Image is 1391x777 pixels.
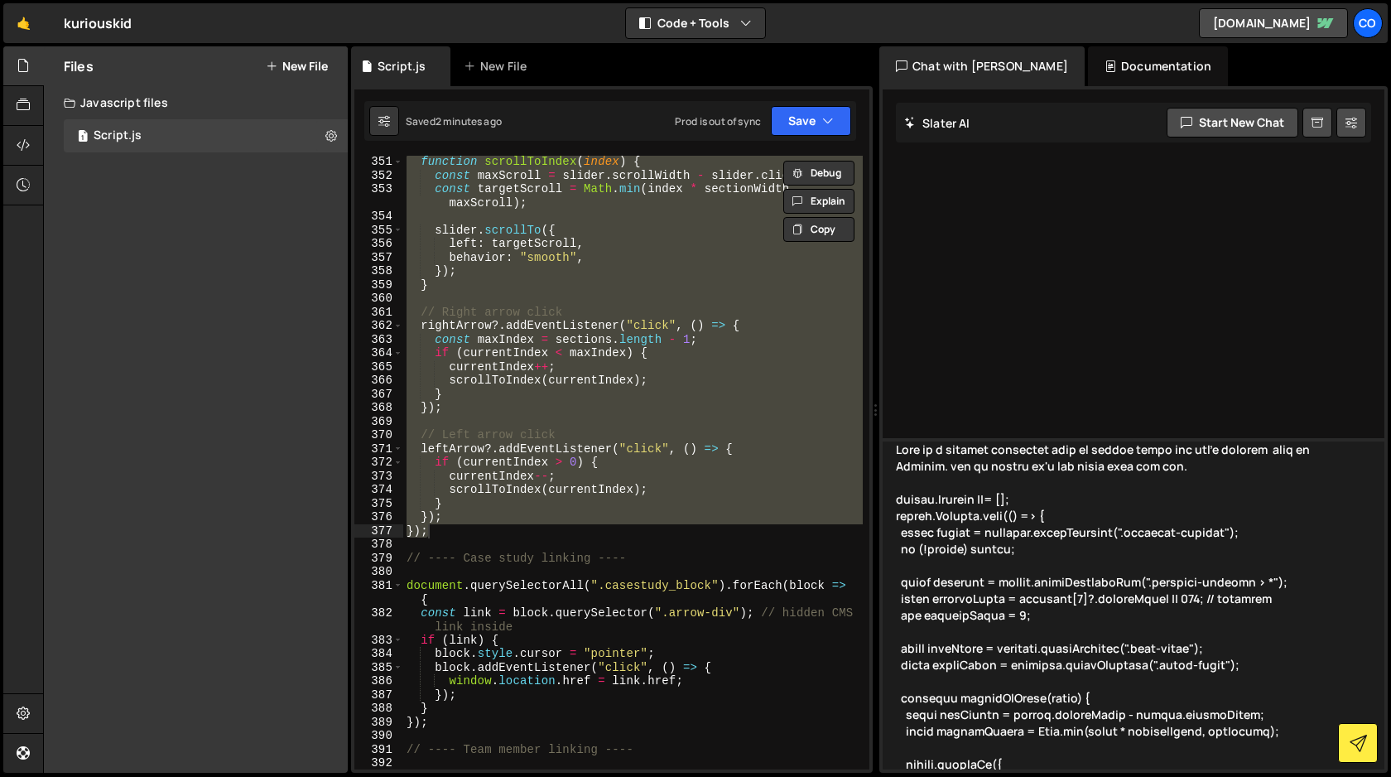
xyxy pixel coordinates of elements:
div: Saved [406,114,502,128]
div: 362 [354,319,403,333]
button: New File [266,60,328,73]
div: 365 [354,360,403,374]
div: 385 [354,661,403,675]
div: 367 [354,388,403,402]
button: Explain [783,189,854,214]
div: 369 [354,415,403,429]
div: 358 [354,264,403,278]
div: Javascript files [44,86,348,119]
div: 354 [354,210,403,224]
div: 380 [354,565,403,579]
button: Code + Tools [626,8,765,38]
div: 383 [354,634,403,648]
div: 381 [354,579,403,606]
a: 🤙 [3,3,44,43]
div: 374 [354,483,403,497]
div: 379 [354,552,403,566]
h2: Slater AI [904,115,970,131]
div: 388 [354,702,403,716]
div: 361 [354,306,403,320]
h2: Files [64,57,94,75]
span: 1 [78,131,88,144]
div: 387 [354,688,403,702]
div: 364 [354,346,403,360]
div: 384 [354,647,403,661]
div: 378 [354,538,403,552]
button: Debug [783,161,854,186]
div: 356 [354,237,403,251]
div: 363 [354,333,403,347]
button: Copy [783,217,854,242]
div: 360 [354,292,403,306]
div: Chat with [PERSON_NAME] [879,46,1085,86]
a: [DOMAIN_NAME] [1199,8,1348,38]
div: Documentation [1088,46,1228,86]
div: Script.js [378,58,426,75]
a: Co [1353,8,1383,38]
div: 370 [354,428,403,442]
div: 353 [354,182,403,210]
div: 373 [354,470,403,484]
div: 390 [354,729,403,743]
div: 352 [354,169,403,183]
div: 389 [354,716,403,730]
div: Script.js [94,128,142,143]
div: 371 [354,442,403,456]
div: 377 [354,524,403,538]
div: 16633/45317.js [64,119,348,152]
div: 375 [354,497,403,511]
div: 376 [354,510,403,524]
div: 359 [354,278,403,292]
div: 386 [354,674,403,688]
div: kuriouskid [64,13,132,33]
button: Save [771,106,851,136]
div: New File [464,58,533,75]
div: 392 [354,756,403,770]
div: 355 [354,224,403,238]
div: 382 [354,606,403,634]
div: 357 [354,251,403,265]
div: 391 [354,743,403,757]
div: 366 [354,374,403,388]
div: 2 minutes ago [436,114,502,128]
div: Prod is out of sync [675,114,761,128]
div: 368 [354,401,403,415]
button: Start new chat [1167,108,1298,138]
div: 351 [354,155,403,169]
div: 372 [354,456,403,470]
